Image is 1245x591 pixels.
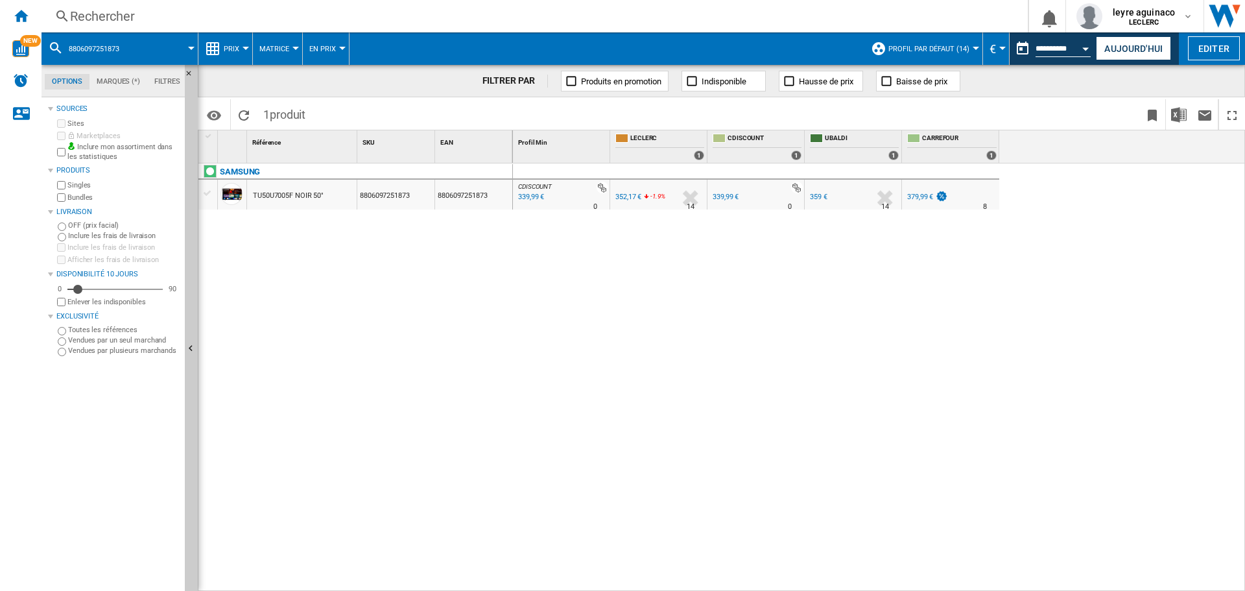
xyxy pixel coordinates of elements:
md-menu: Currency [983,32,1010,65]
div: Délai de livraison : 0 jour [593,200,597,213]
div: TU50U7005F NOIR 50" [253,181,324,211]
button: Indisponible [682,71,766,91]
div: Mise à jour : jeudi 9 octobre 2025 05:04 [516,191,544,204]
div: Délai de livraison : 14 jours [687,200,694,213]
input: Toutes les références [58,327,66,335]
span: EAN [440,139,453,146]
label: Inclure les frais de livraison [67,243,180,252]
div: Produits [56,165,180,176]
span: 8806097251873 [69,45,119,53]
span: LECLERC [630,134,704,145]
div: Référence Sort None [250,130,357,151]
label: Vendues par plusieurs marchands [68,346,180,356]
div: 1 offers sold by CDISCOUNT [791,151,801,160]
i: % [649,191,657,206]
div: Sources [56,104,180,114]
span: -1.9 [650,193,661,200]
input: OFF (prix facial) [58,223,66,231]
div: 352,17 € [615,193,641,201]
button: Masquer [185,65,200,88]
span: produit [270,108,305,121]
div: UBALDI 1 offers sold by UBALDI [807,130,901,163]
div: LECLERC 1 offers sold by LECLERC [613,130,707,163]
div: 0 [54,284,65,294]
span: En Prix [309,45,336,53]
div: 90 [165,284,180,294]
input: Inclure les frais de livraison [58,233,66,241]
label: Inclure mon assortiment dans les statistiques [67,142,180,162]
div: 352,17 € [613,191,641,204]
label: Singles [67,180,180,190]
div: 379,99 € [907,193,933,201]
div: 8806097251873 [357,180,434,210]
button: Produits en promotion [561,71,669,91]
span: Matrice [259,45,289,53]
div: CARREFOUR 1 offers sold by CARREFOUR [905,130,999,163]
label: Sites [67,119,180,128]
div: 339,99 € [711,191,739,204]
md-tab-item: Options [45,74,89,90]
div: Sort None [438,130,512,151]
label: Afficher les frais de livraison [67,255,180,265]
button: Editer [1188,36,1240,60]
input: Inclure mon assortiment dans les statistiques [57,144,65,160]
span: Prix [224,45,239,53]
div: 359 € [808,191,827,204]
span: CARREFOUR [922,134,997,145]
div: Rechercher [70,7,994,25]
button: Hausse de prix [779,71,863,91]
label: Enlever les indisponibles [67,297,180,307]
div: Sort None [250,130,357,151]
div: 1 offers sold by UBALDI [888,151,899,160]
div: 359 € [810,193,827,201]
label: Vendues par un seul marchand [68,335,180,345]
span: Baisse de prix [896,77,947,86]
span: Hausse de prix [799,77,853,86]
div: Délai de livraison : 8 jours [983,200,987,213]
button: Recharger [231,99,257,130]
span: NEW [20,35,41,47]
div: Exclusivité [56,311,180,322]
label: Bundles [67,193,180,202]
div: Livraison [56,207,180,217]
button: Créer un favoris [1139,99,1165,130]
div: CDISCOUNT 1 offers sold by CDISCOUNT [710,130,804,163]
button: Envoyer ce rapport par email [1192,99,1218,130]
div: FILTRER PAR [482,75,549,88]
div: Cliquez pour filtrer sur cette marque [220,164,260,180]
span: Indisponible [702,77,746,86]
img: excel-24x24.png [1171,107,1187,123]
div: 1 offers sold by LECLERC [694,151,704,160]
span: € [990,42,996,56]
div: 8806097251873 [48,32,191,65]
img: mysite-bg-18x18.png [67,142,75,150]
button: Profil par défaut (14) [888,32,976,65]
div: Sort None [220,130,246,151]
span: Profil Min [518,139,547,146]
span: Référence [252,139,281,146]
label: OFF (prix facial) [68,221,180,230]
img: promotionV3.png [935,191,948,202]
label: Inclure les frais de livraison [68,231,180,241]
div: Disponibilité 10 Jours [56,269,180,280]
input: Sites [57,119,65,128]
input: Inclure les frais de livraison [57,243,65,252]
span: Produits en promotion [581,77,661,86]
div: Profil Min Sort None [516,130,610,151]
img: profile.jpg [1076,3,1102,29]
md-tab-item: Marques (*) [89,74,147,90]
button: Matrice [259,32,296,65]
div: EAN Sort None [438,130,512,151]
button: € [990,32,1002,65]
button: Aujourd'hui [1096,36,1171,60]
b: LECLERC [1129,18,1159,27]
input: Singles [57,181,65,189]
button: En Prix [309,32,342,65]
span: UBALDI [825,134,899,145]
input: Vendues par un seul marchand [58,337,66,346]
div: Profil par défaut (14) [871,32,976,65]
span: Profil par défaut (14) [888,45,969,53]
